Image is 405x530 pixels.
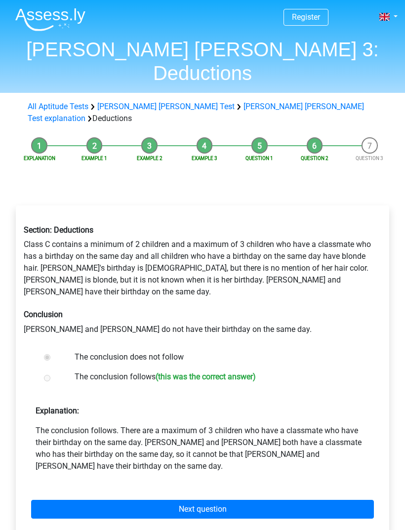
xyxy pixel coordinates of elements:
a: Question 3 [356,156,383,161]
a: Explanation [24,156,55,161]
a: Question 1 [245,156,273,161]
a: Next question [31,500,374,519]
strong: Explanation: [36,406,79,415]
h6: Section: Deductions [24,225,381,235]
label: The conclusion follows [75,371,358,385]
a: All Aptitude Tests [28,102,88,111]
a: Register [292,12,320,22]
a: Example 3 [192,156,217,161]
label: The conclusion does not follow [75,351,358,363]
h6: (this was the correct answer) [156,372,256,381]
img: Assessly [15,8,85,31]
div: Class C contains a minimum of 2 children and a maximum of 3 children who have a classmate who has... [16,217,389,343]
a: Question 2 [301,156,328,161]
p: The conclusion follows. There are a maximum of 3 children who have a classmate who have their bir... [36,425,369,472]
h1: [PERSON_NAME] [PERSON_NAME] 3: Deductions [7,38,398,85]
a: Example 2 [137,156,162,161]
h6: Conclusion [24,310,381,319]
a: [PERSON_NAME] [PERSON_NAME] Test [97,102,235,111]
div: Deductions [24,101,381,124]
a: Example 1 [81,156,107,161]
